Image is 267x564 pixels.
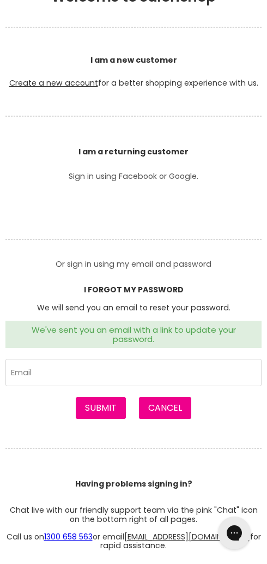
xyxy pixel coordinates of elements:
a: [EMAIL_ADDRESS][DOMAIN_NAME] [124,531,250,542]
b: I am a new customer [90,55,177,65]
p: We've sent you an email with a link to update your password. [12,325,255,344]
p: We will send you an email to reset your password. [5,303,262,312]
a: Create a new account [9,77,98,88]
p: Or sign in using my email and password [5,253,262,268]
button: Cancel [139,397,191,419]
iframe: Gorgias live chat messenger [213,513,256,553]
b: I am a returning customer [78,146,189,157]
b: I FORGOT MY PASSWORD [84,284,184,295]
iframe: Social Login Buttons [5,194,262,224]
b: Having problems signing in? [75,478,192,489]
a: 1300 658 563 [44,531,93,542]
p: for a better shopping experience with us. [5,32,262,112]
button: Submit [76,397,126,419]
p: Sign in using Facebook or Google. [5,172,262,180]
